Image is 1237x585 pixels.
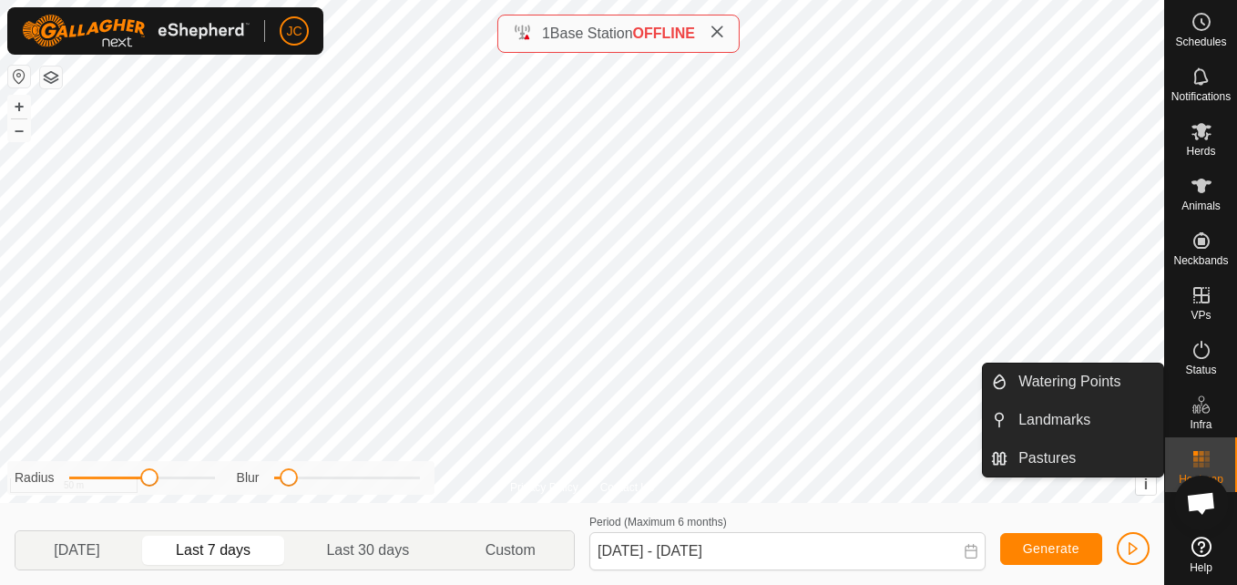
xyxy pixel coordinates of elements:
span: Neckbands [1173,255,1228,266]
button: – [8,119,30,141]
span: Infra [1190,419,1211,430]
label: Period (Maximum 6 months) [589,516,727,529]
li: Pastures [983,440,1163,477]
button: + [8,96,30,118]
a: Help [1165,529,1237,580]
button: i [1136,475,1156,495]
label: Blur [237,468,260,487]
a: Landmarks [1007,402,1163,438]
span: 1 [542,26,550,41]
a: Watering Points [1007,364,1163,400]
div: Open chat [1174,476,1229,530]
label: Radius [15,468,55,487]
button: Reset Map [8,66,30,87]
span: Notifications [1171,91,1231,102]
span: OFFLINE [633,26,695,41]
button: Generate [1000,533,1102,565]
a: Contact Us [600,479,654,496]
li: Watering Points [983,364,1163,400]
span: Status [1185,364,1216,375]
li: Landmarks [983,402,1163,438]
span: Watering Points [1018,371,1120,393]
img: Gallagher Logo [22,15,250,47]
span: Heatmap [1179,474,1223,485]
span: JC [286,22,302,41]
span: Pastures [1018,447,1076,469]
span: Help [1190,562,1212,573]
a: Privacy Policy [510,479,578,496]
span: Custom [486,539,536,561]
button: Map Layers [40,67,62,88]
span: Landmarks [1018,409,1090,431]
span: Last 7 days [176,539,250,561]
span: Generate [1023,541,1079,556]
a: Pastures [1007,440,1163,477]
span: Animals [1181,200,1221,211]
span: Schedules [1175,36,1226,47]
span: i [1144,477,1148,492]
span: VPs [1191,310,1211,321]
span: Base Station [550,26,633,41]
span: [DATE] [54,539,99,561]
span: Herds [1186,146,1215,157]
span: Last 30 days [326,539,409,561]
